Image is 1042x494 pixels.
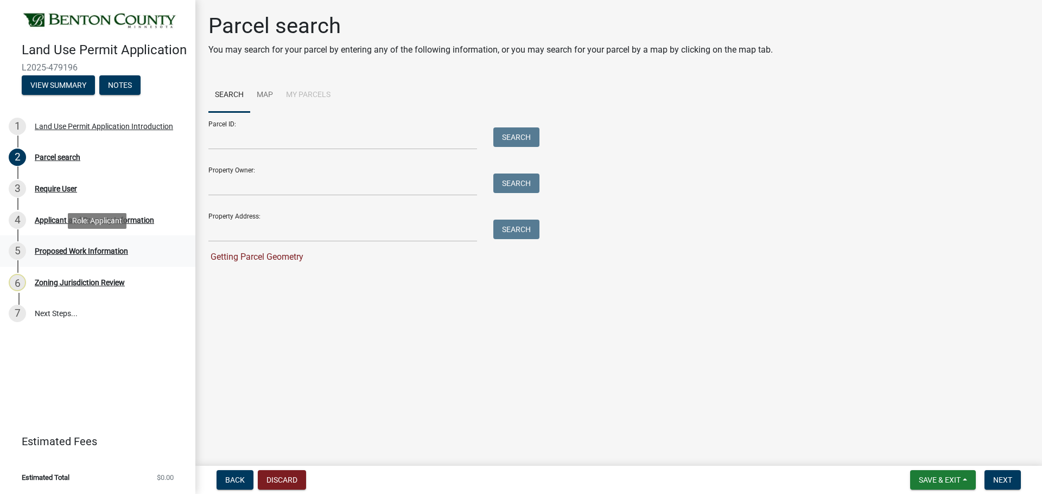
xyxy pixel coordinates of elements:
[9,242,26,260] div: 5
[217,470,253,490] button: Back
[9,180,26,197] div: 3
[22,75,95,95] button: View Summary
[493,127,539,147] button: Search
[157,474,174,481] span: $0.00
[35,216,154,224] div: Applicant and Property Information
[22,81,95,90] wm-modal-confirm: Summary
[35,153,80,161] div: Parcel search
[208,252,303,262] span: Getting Parcel Geometry
[9,305,26,322] div: 7
[9,149,26,166] div: 2
[22,62,174,73] span: L2025-479196
[9,431,178,452] a: Estimated Fees
[68,213,126,229] div: Role: Applicant
[22,11,178,31] img: Benton County, Minnesota
[258,470,306,490] button: Discard
[493,174,539,193] button: Search
[9,211,26,229] div: 4
[35,279,125,286] div: Zoning Jurisdiction Review
[22,42,187,58] h4: Land Use Permit Application
[208,13,773,39] h1: Parcel search
[22,474,69,481] span: Estimated Total
[919,476,961,484] span: Save & Exit
[99,81,141,90] wm-modal-confirm: Notes
[9,274,26,291] div: 6
[35,247,128,255] div: Proposed Work Information
[35,185,77,193] div: Require User
[208,78,250,113] a: Search
[225,476,245,484] span: Back
[99,75,141,95] button: Notes
[984,470,1021,490] button: Next
[208,43,773,56] p: You may search for your parcel by entering any of the following information, or you may search fo...
[35,123,173,130] div: Land Use Permit Application Introduction
[910,470,976,490] button: Save & Exit
[993,476,1012,484] span: Next
[250,78,279,113] a: Map
[493,220,539,239] button: Search
[9,118,26,135] div: 1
